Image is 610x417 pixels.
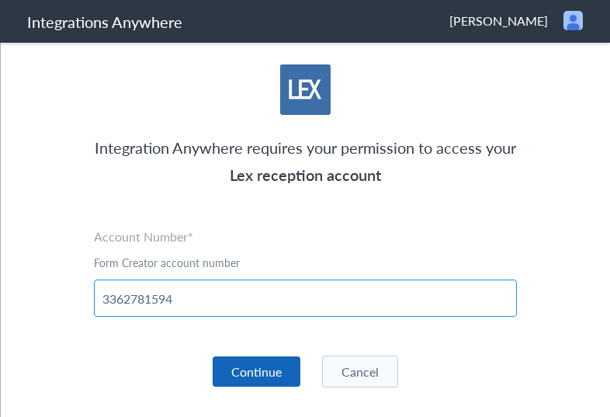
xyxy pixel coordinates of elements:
h3: Lex reception account [94,162,517,189]
p: Integration Anywhere requires your permission to access your [94,134,517,162]
button: Continue [213,356,300,387]
span: [PERSON_NAME] [449,12,548,30]
img: user.png [563,11,583,30]
label: Account Number [94,228,517,245]
p: Form Creator account number [94,255,517,270]
img: lex-app-logo.svg [280,64,331,115]
h1: Integrations Anywhere [27,11,182,33]
button: Cancel [322,356,398,387]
